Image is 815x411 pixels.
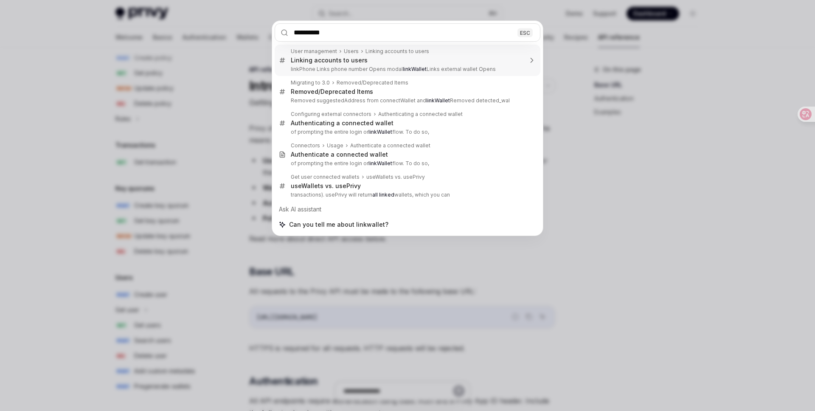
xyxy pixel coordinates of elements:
[368,129,392,135] b: linkWallet
[289,220,388,229] span: Can you tell me about linkwallet?
[291,182,361,190] div: useWallets vs. usePrivy
[291,48,337,55] div: User management
[291,66,523,73] p: linkPhone Links phone number Opens modal Links external wallet Opens
[291,142,320,149] div: Connectors
[365,48,429,55] div: Linking accounts to users
[344,48,359,55] div: Users
[291,56,368,64] div: Linking accounts to users
[291,79,330,86] div: Migrating to 3.0
[403,66,427,72] b: linkWallet
[337,79,408,86] div: Removed/Deprecated Items
[291,129,523,135] p: of prompting the entire login or flow. To do so,
[378,111,463,118] div: Authenticating a connected wallet
[291,160,523,167] p: of prompting the entire login or flow. To do so,
[275,202,540,217] div: Ask AI assistant
[350,142,430,149] div: Authenticate a connected wallet
[368,160,392,166] b: linkWallet
[291,111,371,118] div: Configuring external connectors
[366,174,425,180] div: useWallets vs. usePrivy
[291,191,523,198] p: transactions). usePrivy will return wallets, which you can
[291,119,393,127] div: Authenticating a connected wallet
[291,97,523,104] p: Removed suggestedAddress from connectWallet and Removed detected_wal
[291,88,373,96] div: Removed/Deprecated Items
[291,174,360,180] div: Get user connected wallets
[372,191,394,198] b: all linked
[327,142,343,149] div: Usage
[426,97,450,104] b: linkWallet
[517,28,533,37] div: ESC
[291,151,388,158] div: Authenticate a connected wallet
